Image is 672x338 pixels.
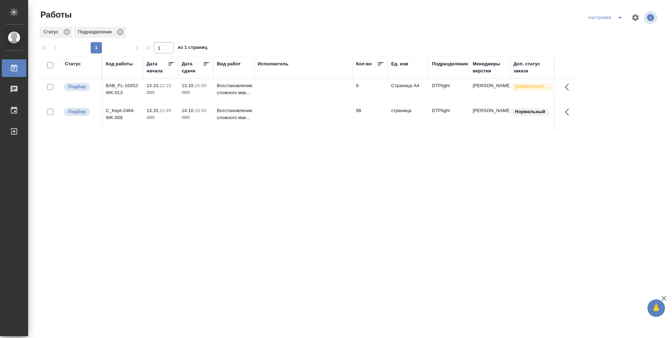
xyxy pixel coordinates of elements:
div: Можно подбирать исполнителей [63,107,98,117]
div: Менеджеры верстки [473,60,506,74]
p: 11:49 [160,108,171,113]
div: split button [587,12,627,23]
div: Исполнитель [258,60,289,67]
p: Восстановление сложного мак... [217,82,251,96]
p: [PERSON_NAME] [473,107,506,114]
button: Здесь прячутся важные кнопки [561,104,577,121]
td: 6 [353,79,388,103]
span: Посмотреть информацию [644,11,659,24]
p: 13.10, [147,83,160,88]
div: Ед. изм [391,60,408,67]
div: Код работы [106,60,133,67]
div: Подразделение [432,60,468,67]
p: Нормальный [515,108,545,115]
div: Дата сдачи [182,60,203,74]
p: 2025 [182,89,210,96]
p: 2025 [147,114,175,121]
div: Подразделение [74,27,126,38]
p: Подбор [68,108,86,115]
span: Работы [39,9,72,20]
div: Статус [39,27,72,38]
p: Подразделение [78,28,114,35]
p: [DEMOGRAPHIC_DATA] [515,83,550,90]
td: страница [388,104,428,128]
div: Кол-во [356,60,372,67]
td: Страница А4 [388,79,428,103]
td: 98 [353,104,388,128]
div: Вид работ [217,60,241,67]
td: BAB_FL-16552-WK-013 [102,79,143,103]
span: из 1 страниц [178,43,207,53]
button: 🙏 [647,299,665,317]
p: 14.10, [182,108,195,113]
div: Статус [65,60,81,67]
p: 15:00 [195,83,206,88]
p: Восстановление сложного мак... [217,107,251,121]
p: 2025 [182,114,210,121]
span: 🙏 [650,301,662,316]
div: Дата начала [147,60,168,74]
div: Можно подбирать исполнителей [63,82,98,92]
td: DTPlight [428,79,469,103]
p: 13.10, [147,108,160,113]
div: Доп. статус заказа [513,60,550,74]
p: 10:00 [195,108,206,113]
p: 12:10 [160,83,171,88]
p: 2025 [147,89,175,96]
p: Подбор [68,83,86,90]
td: DTPlight [428,104,469,128]
button: Здесь прячутся важные кнопки [561,79,577,96]
td: C_Kept-2464-WK-008 [102,104,143,128]
p: [PERSON_NAME] [473,82,506,89]
span: Настроить таблицу [627,9,644,26]
p: 13.10, [182,83,195,88]
p: Статус [44,28,61,35]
